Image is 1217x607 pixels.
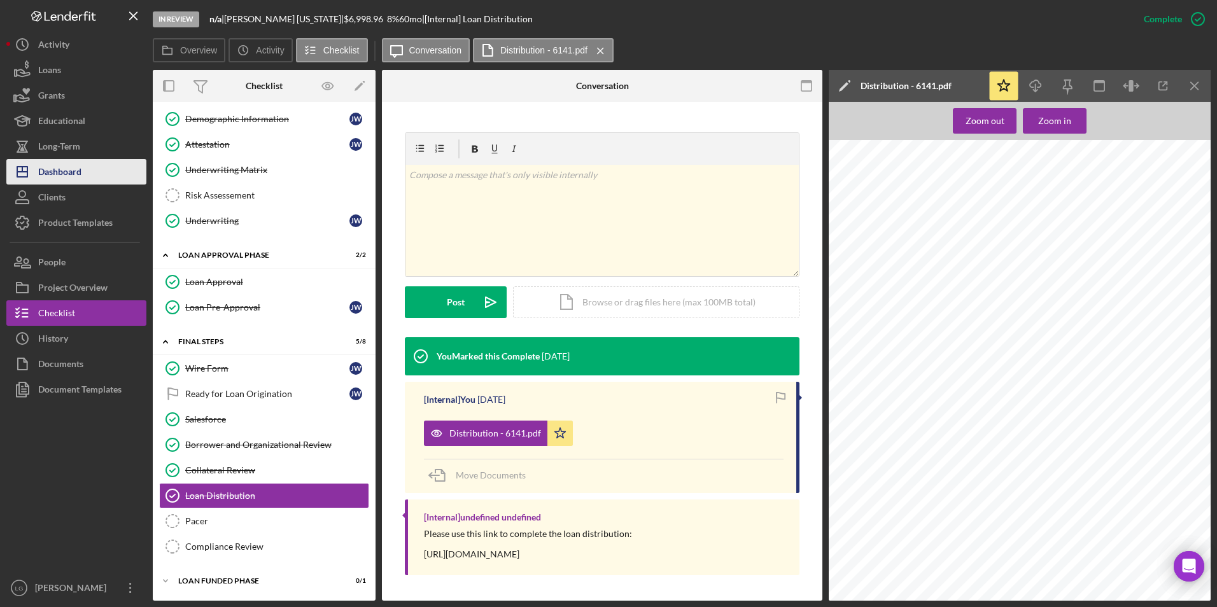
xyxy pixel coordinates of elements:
div: Clients [38,185,66,213]
div: Distribution - 6141.pdf [861,81,952,91]
div: Underwriting [185,216,349,226]
span: Borrower 1 [863,389,898,396]
span: Loan Type [863,326,896,333]
button: Grants [6,83,146,108]
span: No [1054,310,1062,317]
button: History [6,326,146,351]
a: AttestationJW [159,132,369,157]
span: [DATE] Box - Upcoming [865,245,936,252]
span: Payees [863,467,898,477]
span: Who should the check be made out to? [890,503,1006,510]
div: Product Templates [38,210,113,239]
div: [PERSON_NAME] [32,575,115,604]
span: party) [863,527,880,534]
div: Loan Distribution [185,491,369,501]
button: People [6,249,146,275]
span: Co-Borrower or Co-[PERSON_NAME]? [863,423,989,430]
button: Activity [6,32,146,57]
div: Pacer [185,516,369,526]
button: Zoom in [1023,108,1087,134]
div: Conversation [576,81,629,91]
span: No [1134,333,1143,340]
div: Activity [38,32,69,60]
div: Compliance Review [185,541,369,552]
a: Risk Assessement [159,183,369,208]
a: Borrower and Organizational Review [159,432,369,457]
span: Which upcoming box are you submitting for? [863,235,1007,242]
div: Loan Approval Phase [178,251,334,259]
button: Product Templates [6,210,146,235]
div: Post [447,286,465,318]
b: n/a [209,13,222,24]
button: Dashboard [6,159,146,185]
div: Complete [1144,6,1182,32]
div: Wire Form [185,363,349,373]
span: Distribution [863,189,931,201]
div: Dashboard [38,159,81,188]
span: Yes [1031,310,1043,317]
div: Zoom out [966,108,1004,134]
button: Move Documents [424,459,538,491]
div: $6,998.96 [344,14,387,24]
span: [PERSON_NAME] [865,285,920,292]
button: Zoom out [953,108,1017,134]
button: Clients [6,185,146,210]
a: Ready for Loan OriginationJW [159,381,369,407]
div: 2 / 2 [343,251,366,259]
div: Zoom in [1038,108,1071,134]
div: J W [349,387,362,400]
time: 2025-08-13 14:36 [542,351,570,361]
button: LG[PERSON_NAME] [6,575,146,601]
span: submitting. If you need to save your progress and continue at a later time, simply hit save at th... [863,212,1175,219]
span: [EMAIL_ADDRESS][DOMAIN_NAME] [1025,285,1139,292]
div: Underwriting Matrix [185,165,369,175]
span: MUST be in this column. [863,568,941,575]
span: [US_STATE] [1043,399,1080,406]
a: Checklist [6,300,146,326]
button: Checklist [296,38,368,62]
a: Long-Term [6,134,146,159]
div: Checklist [246,81,283,91]
span: Last [1041,408,1052,414]
button: Project Overview [6,275,146,300]
span:  [1126,333,1129,340]
div: [PERSON_NAME] [US_STATE] | [224,14,344,24]
div: Educational [38,108,85,137]
div: | [Internal] Loan Distribution [422,14,533,24]
a: Loan Pre-ApprovalJW [159,295,369,320]
a: Loan Approval [159,269,369,295]
span: If a loan will be paid off it [1081,560,1161,567]
span: Amount being disbursed at closing via check or wire (to vendor, client, or other third [914,519,1161,526]
span: State [863,354,880,361]
a: Documents [6,351,146,377]
div: Ready for Loan Origination [185,389,349,399]
span: [US_STATE] [865,363,903,370]
div: J W [349,301,362,314]
span: Move Documents [456,470,526,480]
div: Loan Funded Phase [178,577,334,585]
span: Amount being directed to reserve account, to be disbursed at a later time [925,543,1141,550]
div: In Review [153,11,199,27]
span: SUBMITTING FOR ONE OF THE NEXT TWO BOXES. [863,263,1027,270]
div: Please use this link to complete the loan distribution: [URL][DOMAIN_NAME] [424,529,632,559]
div: [Internal] undefined undefined [424,512,541,522]
button: Loans [6,57,146,83]
span:  [1103,333,1106,340]
a: Salesforce [159,407,369,432]
span:  [1046,310,1048,317]
span: Refinance/Re-Close? [1103,326,1170,333]
a: Compliance Review [159,534,369,559]
div: You Marked this Complete [437,351,540,361]
span:  [1023,310,1025,317]
span: Step-Up? [1023,326,1053,333]
span: the page. You can put in your email to receive an edit link. [863,220,1034,227]
label: Activity [256,45,284,55]
span: Wire, paper check, or cashier's check? [915,584,1030,591]
div: [Internal] You [424,394,475,405]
